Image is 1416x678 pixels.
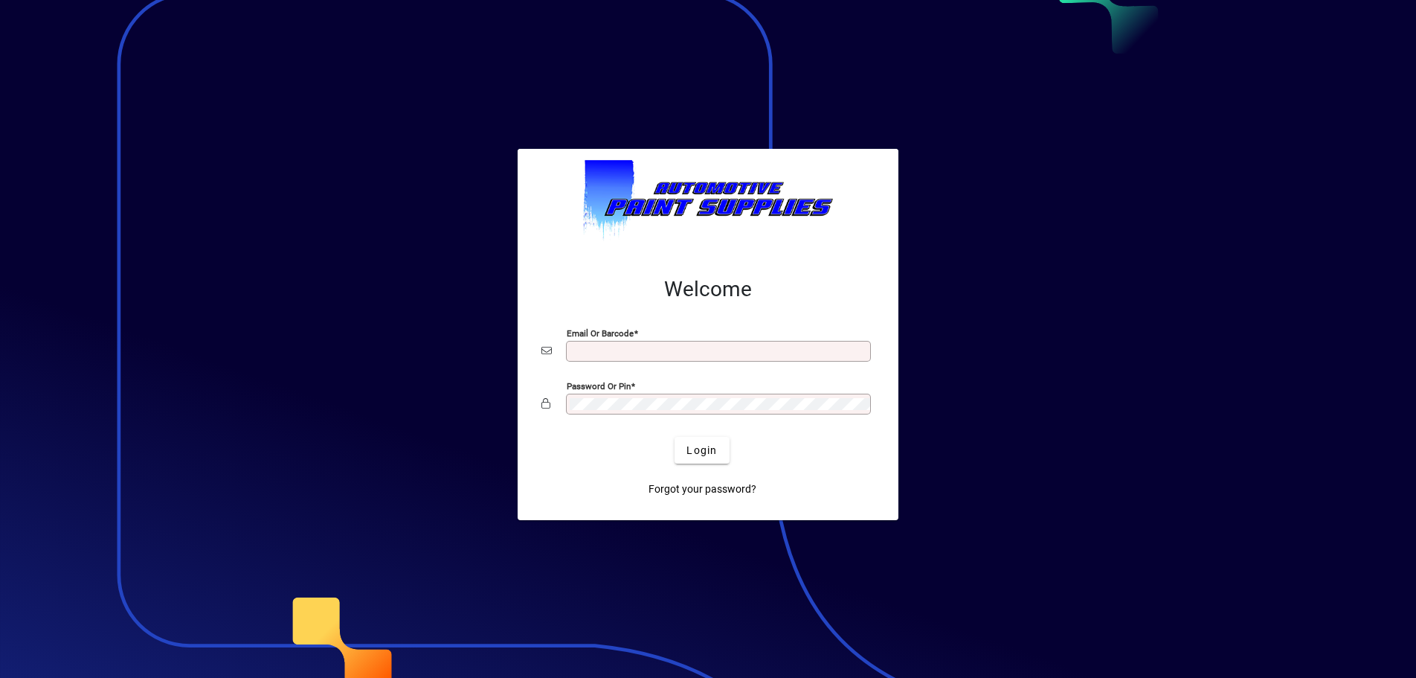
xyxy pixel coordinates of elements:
[686,443,717,458] span: Login
[567,328,634,339] mat-label: Email or Barcode
[649,482,756,497] span: Forgot your password?
[675,437,729,464] button: Login
[541,277,875,302] h2: Welcome
[643,476,762,502] a: Forgot your password?
[567,381,631,391] mat-label: Password or Pin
